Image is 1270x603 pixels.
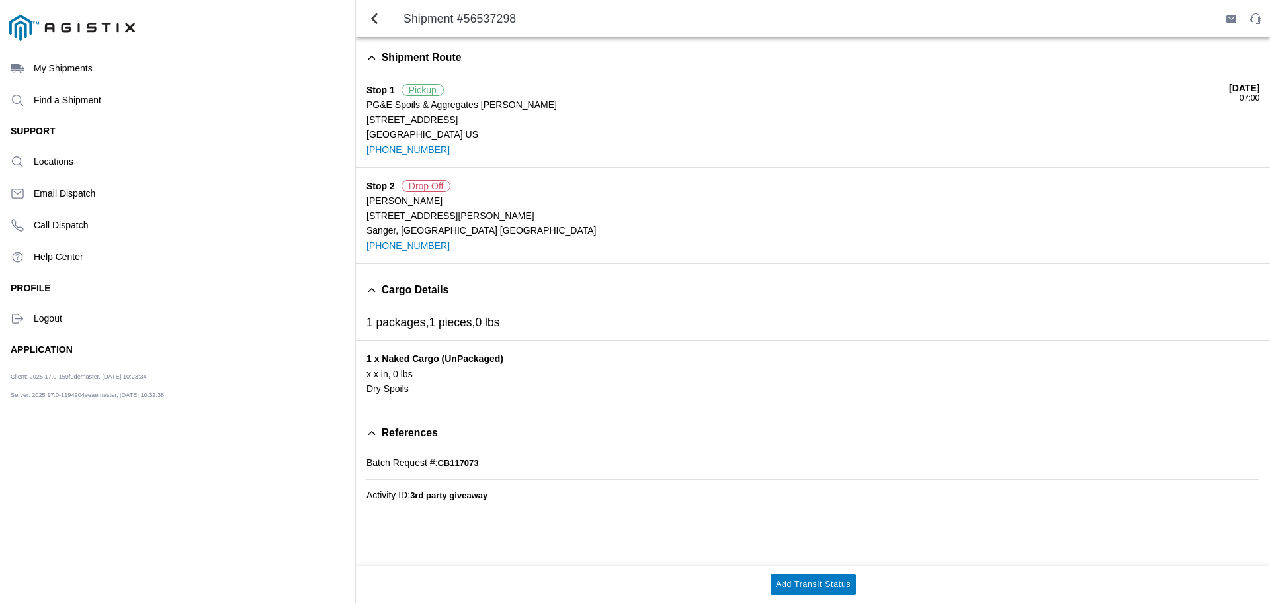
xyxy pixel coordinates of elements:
[81,373,147,381] span: master, [DATE] 10:23:34
[366,316,429,329] span: 1 packages,
[401,84,443,96] span: Pickup
[34,188,345,199] ion-label: Email Dispatch
[366,351,1259,366] ion-label: 1 x Naked Cargo (UnPackaged)
[34,63,345,73] ion-label: My Shipments
[11,373,261,387] ion-label: Client: 2025.17.0-159f9de
[366,181,395,191] span: Stop 2
[437,457,478,467] span: CB117073
[393,369,413,379] span: 0 LBS
[98,391,164,398] span: master, [DATE] 10:32:38
[366,144,450,155] a: [PHONE_NUMBER]
[366,193,1259,208] ion-label: [PERSON_NAME]
[366,113,1229,127] ion-label: [STREET_ADDRESS]
[34,220,345,230] ion-label: Call Dispatch
[1220,8,1242,29] ion-button: Send Email
[390,12,1219,26] ion-title: Shipment #56537298
[401,180,450,192] span: Drop Off
[34,252,345,262] ion-label: Help Center
[34,156,345,167] ion-label: Locations
[366,489,410,500] span: Activity ID:
[381,284,448,296] span: Cargo Details
[381,426,437,438] span: References
[381,52,461,64] span: Shipment Route
[34,313,345,324] ion-label: Logout
[366,209,1259,223] ion-label: [STREET_ADDRESS][PERSON_NAME]
[1229,93,1259,103] div: 07:00
[410,490,487,500] span: 3rd party giveaway
[1244,8,1266,29] ion-button: Support Service
[366,457,437,467] span: Batch Request #:
[770,574,855,595] ion-button: Add Transit Status
[366,240,450,251] a: [PHONE_NUMBER]
[366,381,1259,396] ion-label: Dry Spoils
[475,316,499,329] span: 0 lbs
[366,369,391,379] span: x x IN,
[11,391,261,405] ion-label: Server: 2025.17.0-1194904eeae
[429,316,475,329] span: 1 pieces,
[366,97,1229,112] ion-label: PG&E Spoils & Aggregates [PERSON_NAME]
[366,223,1259,238] ion-label: Sanger, [GEOGRAPHIC_DATA] [GEOGRAPHIC_DATA]
[1229,83,1259,93] div: [DATE]
[366,85,395,95] span: Stop 1
[366,127,1229,142] ion-label: [GEOGRAPHIC_DATA] US
[34,95,345,105] ion-label: Find a Shipment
